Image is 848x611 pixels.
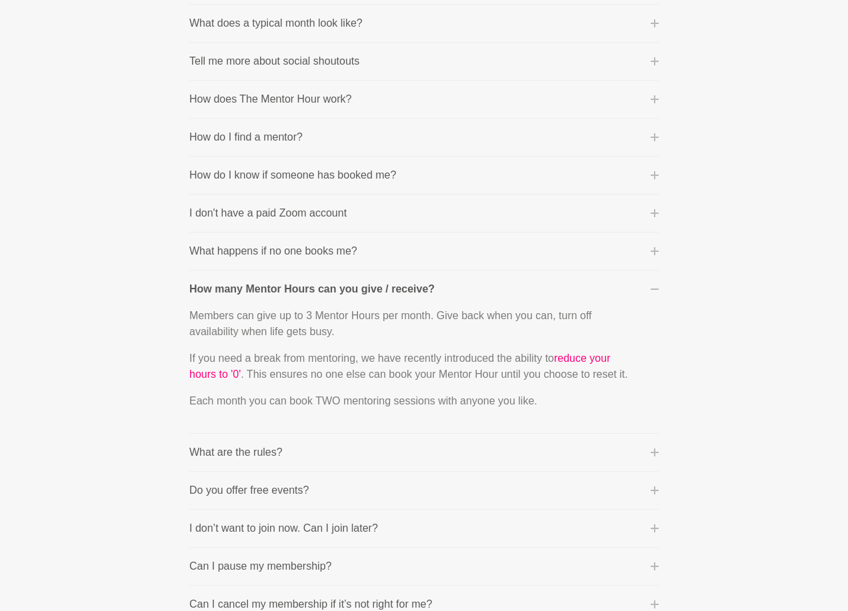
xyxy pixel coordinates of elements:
p: How do I find a mentor? [189,129,303,145]
p: Each month you can book TWO mentoring sessions with anyone you like. [189,393,637,409]
button: How many Mentor Hours can you give / receive? [189,281,659,297]
p: I don't have a paid Zoom account [189,205,347,221]
button: I don't have a paid Zoom account [189,205,659,221]
p: What are the rules? [189,444,283,460]
p: I don’t want to join now. Can I join later? [189,520,378,536]
button: How do I know if someone has booked me? [189,167,659,183]
p: Tell me more about social shoutouts [189,53,359,69]
button: What does a typical month look like? [189,15,659,31]
p: Can I pause my membership? [189,558,331,574]
button: How do I find a mentor? [189,129,659,145]
p: Members can give up to 3 Mentor Hours per month. Give back when you can, turn off availability wh... [189,308,637,340]
button: I don’t want to join now. Can I join later? [189,520,659,536]
button: How does The Mentor Hour work? [189,91,659,107]
p: What happens if no one books me? [189,243,357,259]
button: Do you offer free events? [189,482,659,498]
button: What happens if no one books me? [189,243,659,259]
p: Do you offer free events? [189,482,309,498]
button: What are the rules? [189,444,659,460]
button: Can I pause my membership? [189,558,659,574]
button: Tell me more about social shoutouts [189,53,659,69]
p: If you need a break from mentoring, we have recently introduced the ability to . This ensures no ... [189,350,637,382]
p: How many Mentor Hours can you give / receive? [189,281,435,297]
p: How do I know if someone has booked me? [189,167,396,183]
p: How does The Mentor Hour work? [189,91,351,107]
p: What does a typical month look like? [189,15,363,31]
